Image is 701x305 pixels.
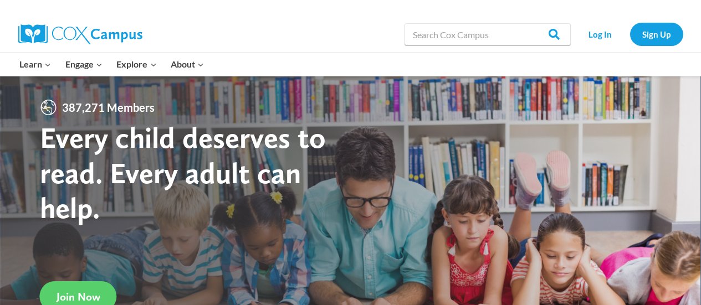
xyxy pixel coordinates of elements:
[65,57,103,71] span: Engage
[19,57,51,71] span: Learn
[630,23,683,45] a: Sign Up
[576,23,625,45] a: Log In
[58,99,159,116] span: 387,271 Members
[171,57,204,71] span: About
[18,24,142,44] img: Cox Campus
[13,53,211,76] nav: Primary Navigation
[116,57,156,71] span: Explore
[405,23,571,45] input: Search Cox Campus
[57,290,100,303] span: Join Now
[40,120,326,225] strong: Every child deserves to read. Every adult can help.
[576,23,683,45] nav: Secondary Navigation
